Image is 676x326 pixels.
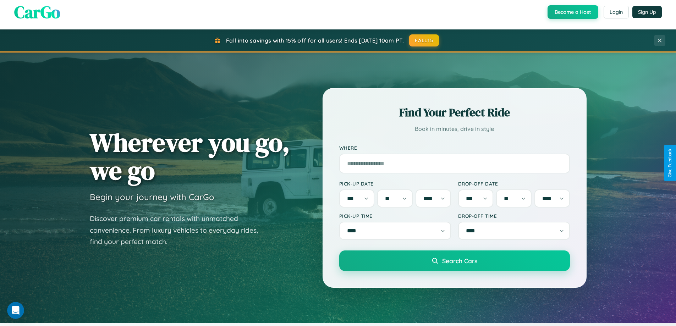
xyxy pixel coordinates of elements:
button: Sign Up [632,6,662,18]
p: Discover premium car rentals with unmatched convenience. From luxury vehicles to everyday rides, ... [90,213,267,248]
label: Pick-up Time [339,213,451,219]
p: Book in minutes, drive in style [339,124,570,134]
span: Fall into savings with 15% off for all users! Ends [DATE] 10am PT. [226,37,404,44]
label: Where [339,145,570,151]
label: Pick-up Date [339,181,451,187]
div: Give Feedback [667,149,672,177]
button: Search Cars [339,250,570,271]
span: Search Cars [442,257,477,265]
iframe: Intercom live chat [7,302,24,319]
h1: Wherever you go, we go [90,128,290,184]
h2: Find Your Perfect Ride [339,105,570,120]
button: Login [604,6,629,18]
label: Drop-off Time [458,213,570,219]
span: CarGo [14,0,60,24]
label: Drop-off Date [458,181,570,187]
button: Become a Host [548,5,598,19]
button: FALL15 [409,34,439,46]
h3: Begin your journey with CarGo [90,192,214,202]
